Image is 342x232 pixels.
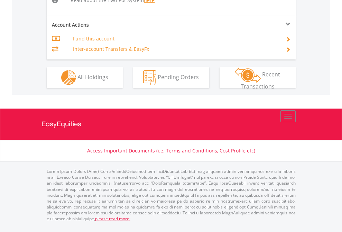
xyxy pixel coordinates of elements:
td: Inter-account Transfers & EasyFx [73,44,277,54]
img: pending_instructions-wht.png [143,70,156,85]
p: Lorem Ipsum Dolors (Ame) Con a/e SeddOeiusmod tem InciDiduntut Lab Etd mag aliquaen admin veniamq... [47,168,296,222]
button: Recent Transactions [220,67,296,88]
img: holdings-wht.png [61,70,76,85]
td: Fund this account [73,34,277,44]
a: please read more: [95,216,130,222]
img: transactions-zar-wht.png [235,67,261,83]
a: Access Important Documents (i.e. Terms and Conditions, Cost Profile etc) [87,147,255,154]
span: Pending Orders [158,73,199,81]
div: Account Actions [47,21,171,28]
button: All Holdings [47,67,123,88]
a: EasyEquities [41,109,301,140]
button: Pending Orders [133,67,209,88]
span: All Holdings [77,73,108,81]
